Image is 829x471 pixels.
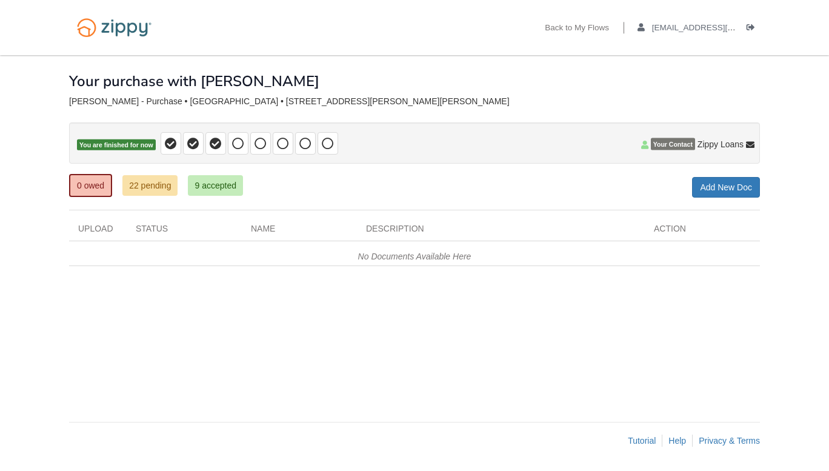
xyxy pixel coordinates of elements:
[69,96,760,107] div: [PERSON_NAME] - Purchase • [GEOGRAPHIC_DATA] • [STREET_ADDRESS][PERSON_NAME][PERSON_NAME]
[188,175,243,196] a: 9 accepted
[652,23,791,32] span: kristinhoban83@gmail.com
[697,138,744,150] span: Zippy Loans
[651,138,695,150] span: Your Contact
[69,222,127,241] div: Upload
[69,174,112,197] a: 0 owed
[127,222,242,241] div: Status
[69,73,319,89] h1: Your purchase with [PERSON_NAME]
[638,23,791,35] a: edit profile
[699,436,760,446] a: Privacy & Terms
[545,23,609,35] a: Back to My Flows
[242,222,357,241] div: Name
[77,139,156,151] span: You are finished for now
[668,436,686,446] a: Help
[69,12,159,43] img: Logo
[645,222,760,241] div: Action
[628,436,656,446] a: Tutorial
[122,175,178,196] a: 22 pending
[692,177,760,198] a: Add New Doc
[358,252,471,261] em: No Documents Available Here
[357,222,645,241] div: Description
[747,23,760,35] a: Log out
